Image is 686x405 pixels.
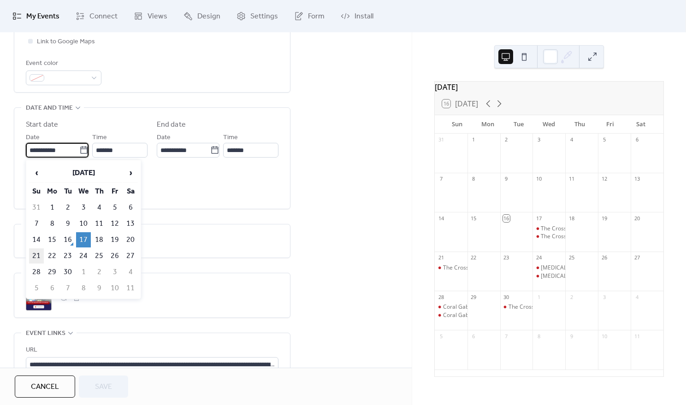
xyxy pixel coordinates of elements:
div: Coral Gables Red Cross [435,311,467,319]
td: 13 [123,216,138,231]
a: Form [287,4,331,29]
span: › [124,164,137,182]
div: The Crossings Shopping Village BLS [509,303,600,311]
span: Date and time [26,103,73,114]
span: Settings [250,11,278,22]
div: 3 [535,136,542,143]
div: Event color [26,58,100,69]
div: Thu [564,115,595,134]
div: Coral Gables Red Cross [443,311,503,319]
a: Design [177,4,227,29]
div: 2 [568,293,575,300]
td: 20 [123,232,138,247]
div: 15 [470,215,477,222]
div: 18 [568,215,575,222]
td: 29 [45,264,59,280]
td: 5 [29,281,44,296]
div: 19 [601,215,608,222]
td: 1 [45,200,59,215]
span: Date [26,132,40,143]
div: 25 [568,254,575,261]
span: Views [148,11,167,22]
td: 16 [60,232,75,247]
span: ‹ [30,164,43,182]
div: 1 [470,136,477,143]
div: 16 [503,215,510,222]
div: 23 [503,254,510,261]
div: 7 [438,176,444,182]
td: 9 [60,216,75,231]
td: 5 [107,200,122,215]
div: 6 [470,333,477,340]
td: 11 [92,216,106,231]
span: Form [308,11,325,22]
div: Tue [503,115,533,134]
th: Sa [123,184,138,199]
td: 3 [107,264,122,280]
div: 3 [601,293,608,300]
span: Cancel [31,382,59,393]
div: 13 [633,176,640,182]
td: 4 [92,200,106,215]
div: End date [157,119,186,130]
div: 1 [535,293,542,300]
a: Views [127,4,174,29]
div: Coral Gables BLS [443,303,487,311]
td: 12 [107,216,122,231]
div: 6 [633,136,640,143]
div: 22 [470,254,477,261]
td: 23 [60,248,75,264]
div: Coral Gables BLS [435,303,467,311]
div: 24 [535,254,542,261]
a: Settings [230,4,285,29]
div: 12 [601,176,608,182]
td: 2 [92,264,106,280]
span: Date [157,132,171,143]
div: The Crossings Shopping Village BLS [500,303,533,311]
div: 10 [535,176,542,182]
div: 20 [633,215,640,222]
div: [MEDICAL_DATA] BLS [541,264,597,272]
div: Mon [473,115,503,134]
div: [MEDICAL_DATA] Red Cross [541,272,613,280]
th: Fr [107,184,122,199]
td: 7 [29,216,44,231]
td: 30 [60,264,75,280]
td: 17 [76,232,91,247]
td: 31 [29,200,44,215]
td: 26 [107,248,122,264]
div: Sun [442,115,473,134]
td: 1 [76,264,91,280]
td: 19 [107,232,122,247]
th: We [76,184,91,199]
td: 8 [45,216,59,231]
div: 9 [503,176,510,182]
button: Cancel [15,376,75,398]
span: Event links [26,328,65,339]
th: Th [92,184,106,199]
div: 2 [503,136,510,143]
div: 5 [438,333,444,340]
a: Connect [69,4,124,29]
div: 7 [503,333,510,340]
td: 25 [92,248,106,264]
div: The Crossings Shopping Village BLS [443,264,534,272]
div: 9 [568,333,575,340]
td: 6 [123,200,138,215]
td: 27 [123,248,138,264]
div: The Crossings Shopping Village BLS [435,264,467,272]
td: 9 [92,281,106,296]
span: My Events [26,11,59,22]
span: Connect [89,11,118,22]
td: 21 [29,248,44,264]
div: 28 [438,293,444,300]
div: Wed [534,115,564,134]
div: The Crossings Shopping Village Red Cross [532,233,565,241]
td: 28 [29,264,44,280]
a: My Events [6,4,66,29]
div: Doral Red Cross [532,272,565,280]
div: The Crossings Shopping Village BLS [532,225,565,233]
div: The Crossings Shopping Village BLS [541,225,632,233]
th: [DATE] [45,163,122,183]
